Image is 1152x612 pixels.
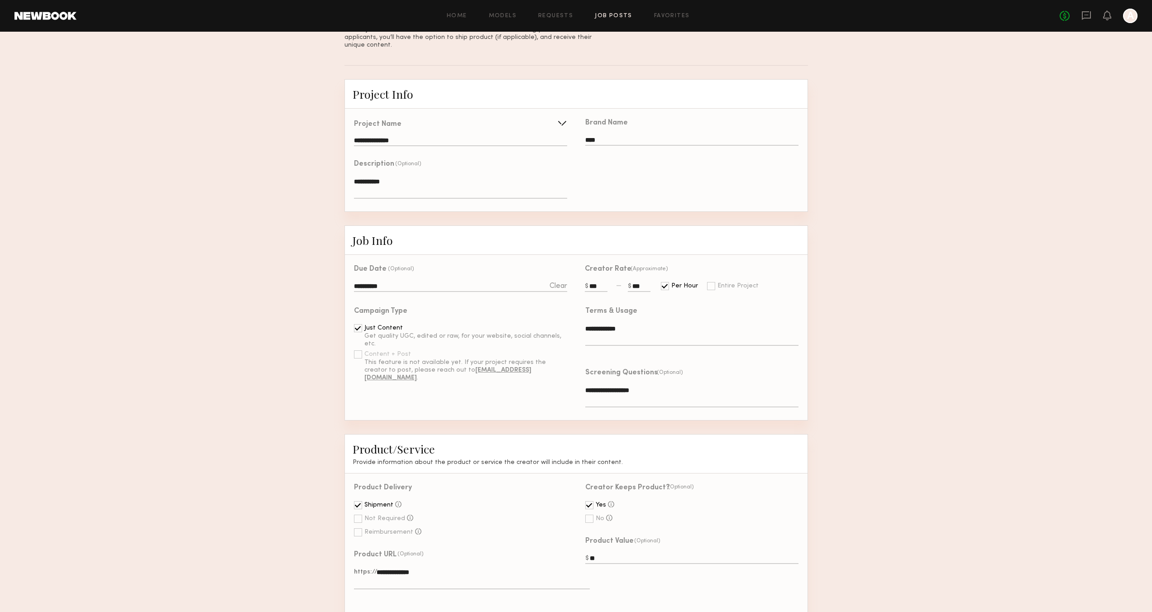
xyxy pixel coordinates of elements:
div: Creator Rate [585,266,631,273]
p: Post a job and connect with interested creators. After booking your favorite applicants, you’ll h... [344,26,595,49]
div: (Approximate) [631,266,668,272]
div: (Optional) [397,551,424,557]
div: Screening Questions [585,369,658,377]
h3: Provide information about the product or service the creator will include in their content. [353,459,800,466]
div: Not Required [364,516,405,522]
div: Terms & Usage [585,308,637,315]
a: Favorites [654,13,690,19]
div: Product URL [354,551,397,559]
div: Yes [596,502,606,508]
div: Reimbursement [364,529,413,535]
div: Content + Post [364,351,411,358]
div: Get quality UGC, edited or raw, for your website, social channels, etc. [364,333,567,348]
span: Job Info [353,233,393,248]
div: (Optional) [657,369,683,376]
div: Per Hour [671,283,698,289]
div: No [596,516,604,522]
span: Project Info [353,86,413,101]
div: Creator Keeps Product? [585,484,670,492]
div: Just Content [364,325,403,331]
div: This feature is not available yet. If your project requires the creator to post, please reach out... [364,359,567,382]
div: Due Date [354,266,387,273]
div: Brand Name [585,120,628,127]
div: (Optional) [668,484,694,490]
a: A [1123,9,1138,23]
div: Campaign Type [354,308,407,315]
div: Clear [550,282,567,290]
div: (Optional) [634,538,660,544]
b: [EMAIL_ADDRESS][DOMAIN_NAME] [364,367,531,381]
span: Product/Service [353,441,435,456]
a: Models [489,13,516,19]
a: Job Posts [595,13,632,19]
div: Product Delivery [354,484,412,492]
a: Home [447,13,467,19]
div: Description [354,161,394,168]
div: (Optional) [395,161,421,167]
a: Requests [538,13,573,19]
div: Project Name [354,121,402,128]
div: Shipment [364,502,393,508]
div: (Optional) [388,266,414,272]
div: Product Value [585,538,634,545]
div: Entire Project [717,283,759,289]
